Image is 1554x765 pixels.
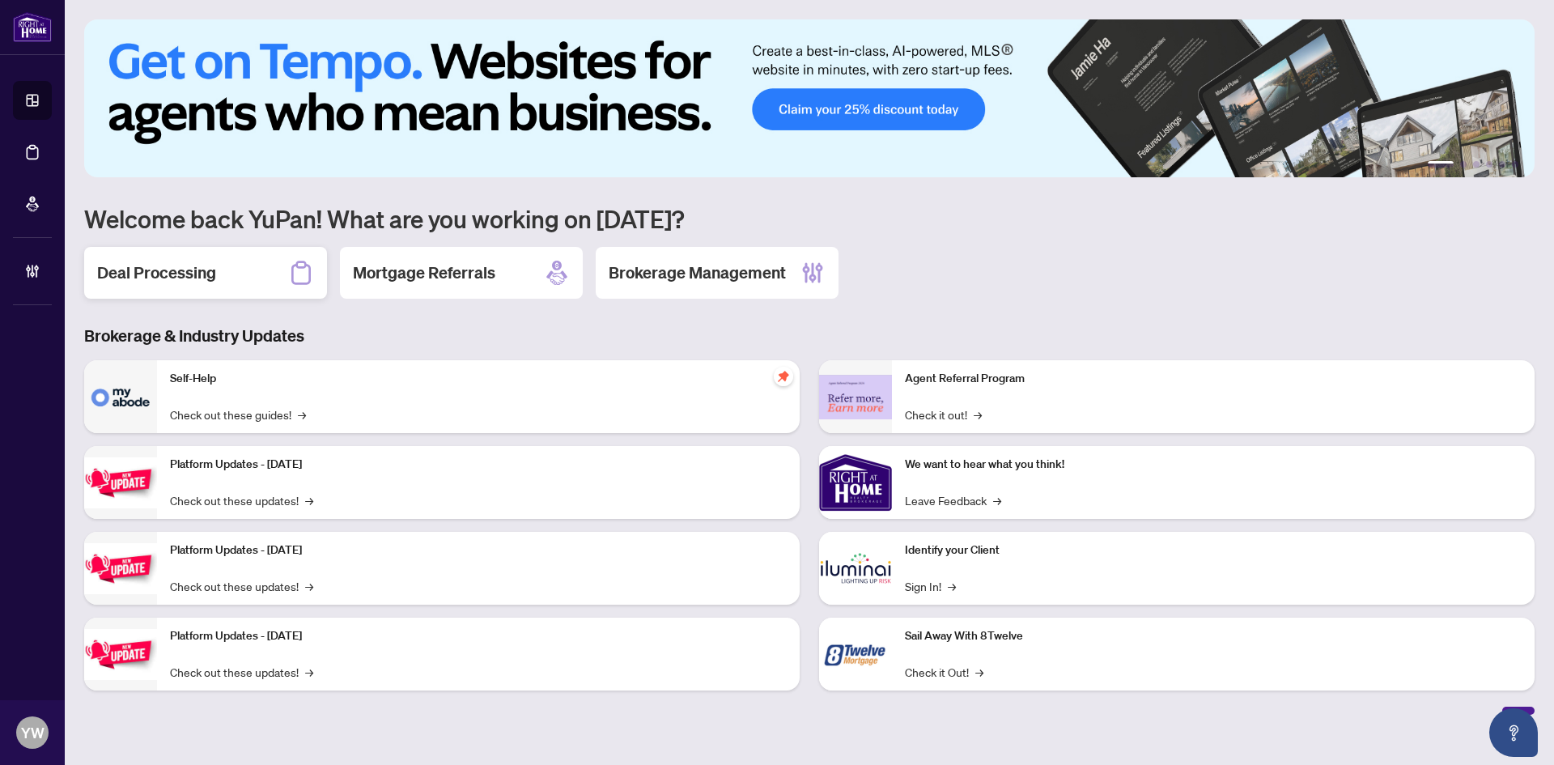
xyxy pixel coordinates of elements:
[1428,161,1454,168] button: 1
[170,406,306,423] a: Check out these guides!→
[170,370,787,388] p: Self-Help
[993,491,1001,509] span: →
[905,406,982,423] a: Check it out!→
[1486,161,1492,168] button: 4
[1512,161,1518,168] button: 6
[170,627,787,645] p: Platform Updates - [DATE]
[170,491,313,509] a: Check out these updates!→
[974,406,982,423] span: →
[353,261,495,284] h2: Mortgage Referrals
[819,618,892,691] img: Sail Away With 8Twelve
[905,542,1522,559] p: Identify your Client
[305,663,313,681] span: →
[905,370,1522,388] p: Agent Referral Program
[774,367,793,386] span: pushpin
[97,261,216,284] h2: Deal Processing
[819,532,892,605] img: Identify your Client
[819,375,892,419] img: Agent Referral Program
[948,577,956,595] span: →
[84,19,1535,177] img: Slide 0
[298,406,306,423] span: →
[170,663,313,681] a: Check out these updates!→
[905,627,1522,645] p: Sail Away With 8Twelve
[84,457,157,508] img: Platform Updates - July 21, 2025
[84,543,157,594] img: Platform Updates - July 8, 2025
[1460,161,1467,168] button: 2
[905,663,983,681] a: Check it Out!→
[170,542,787,559] p: Platform Updates - [DATE]
[609,261,786,284] h2: Brokerage Management
[84,203,1535,234] h1: Welcome back YuPan! What are you working on [DATE]?
[1499,161,1505,168] button: 5
[84,325,1535,347] h3: Brokerage & Industry Updates
[13,12,52,42] img: logo
[1473,161,1480,168] button: 3
[905,491,1001,509] a: Leave Feedback→
[84,629,157,680] img: Platform Updates - June 23, 2025
[305,577,313,595] span: →
[905,456,1522,474] p: We want to hear what you think!
[84,360,157,433] img: Self-Help
[305,491,313,509] span: →
[905,577,956,595] a: Sign In!→
[1489,708,1538,757] button: Open asap
[170,577,313,595] a: Check out these updates!→
[975,663,983,681] span: →
[21,721,45,744] span: YW
[170,456,787,474] p: Platform Updates - [DATE]
[819,446,892,519] img: We want to hear what you think!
